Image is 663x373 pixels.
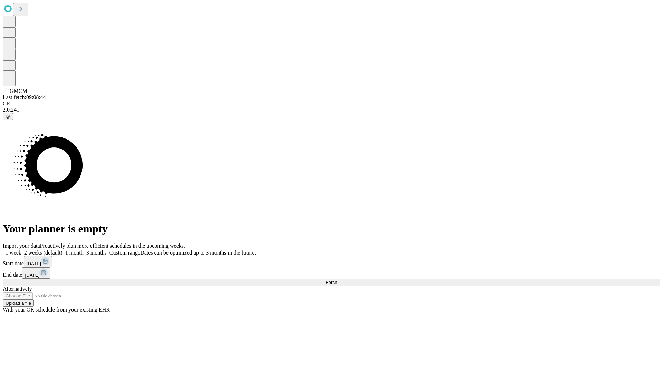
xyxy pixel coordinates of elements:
[3,299,34,307] button: Upload a file
[3,307,110,313] span: With your OR schedule from your existing EHR
[22,267,50,279] button: [DATE]
[65,250,84,256] span: 1 month
[3,267,660,279] div: End date
[40,243,185,249] span: Proactively plan more efficient schedules in the upcoming weeks.
[3,107,660,113] div: 2.0.241
[6,250,21,256] span: 1 week
[27,261,41,266] span: [DATE]
[3,113,13,120] button: @
[140,250,256,256] span: Dates can be optimized up to 3 months in the future.
[3,243,40,249] span: Import your data
[3,256,660,267] div: Start date
[6,114,10,119] span: @
[109,250,140,256] span: Custom range
[24,250,63,256] span: 2 weeks (default)
[25,272,39,278] span: [DATE]
[3,279,660,286] button: Fetch
[10,88,27,94] span: GMCM
[3,222,660,235] h1: Your planner is empty
[3,101,660,107] div: GEI
[3,94,46,100] span: Last fetch: 09:08:44
[24,256,52,267] button: [DATE]
[326,280,337,285] span: Fetch
[3,286,32,292] span: Alternatively
[86,250,107,256] span: 3 months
